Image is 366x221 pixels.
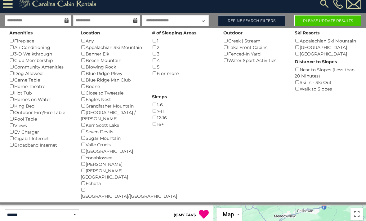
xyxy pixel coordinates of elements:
[295,44,357,51] div: [GEOGRAPHIC_DATA]
[152,64,214,70] div: 5
[295,51,357,57] div: [GEOGRAPHIC_DATA]
[9,57,71,64] div: Club Membership
[152,51,214,57] div: 3
[152,108,214,114] div: 7-11
[152,44,214,51] div: 2
[9,116,71,122] div: Pool Table
[9,70,71,77] div: Dog Allowed
[174,213,196,217] a: (0)MY FAVS
[9,135,71,142] div: Gigabit Internet
[9,83,71,90] div: Home Theatre
[152,114,214,121] div: 12-16
[81,90,143,96] div: Close to Tweetsie
[81,180,143,187] div: Echota
[81,167,143,180] div: [PERSON_NAME][GEOGRAPHIC_DATA]
[223,51,285,57] div: Fenced-In Yard
[81,38,143,44] div: Any
[9,96,71,103] div: Homes on Water
[295,30,319,36] label: Ski Resorts
[152,101,214,108] div: 1-6
[81,122,143,128] div: Kerr Scott Lake
[218,15,285,26] a: Refine Search Filters
[223,57,285,64] div: Water Sport Activities
[295,79,357,86] div: Ski In - Ski Out
[223,30,243,36] label: Outdoor
[81,109,143,122] div: [GEOGRAPHIC_DATA] / [PERSON_NAME]
[81,148,143,154] div: [GEOGRAPHIC_DATA]
[152,70,214,77] div: 6 or more
[81,161,143,167] div: [PERSON_NAME]
[152,57,214,64] div: 4
[223,211,234,218] span: Map
[9,103,71,109] div: King Bed
[81,128,143,135] div: Seven Devils
[81,83,143,90] div: Boone
[9,90,71,96] div: Hot Tub
[81,30,100,36] label: Location
[81,141,143,148] div: Valle Crucis
[81,103,143,109] div: Grandfather Mountain
[152,38,214,44] div: 1
[223,44,285,51] div: Lake Front Cabins
[216,208,242,221] button: Change map style
[9,44,71,51] div: Air Conditioning
[9,122,71,129] div: Views
[9,30,33,36] label: Amenities
[350,208,363,220] button: Toggle fullscreen view
[81,51,143,57] div: Banner Elk
[81,154,143,161] div: Yonahlossee
[295,38,357,44] div: Appalachian Ski Mountain
[152,94,167,100] label: Sleeps
[81,57,143,64] div: Beech Mountain
[152,30,196,36] label: # of Sleeping Areas
[81,64,143,70] div: Blowing Rock
[223,38,285,44] div: Creek | Stream
[175,213,177,217] span: 0
[295,59,337,65] label: Distance to Slopes
[9,38,71,44] div: Fireplace
[294,15,361,26] button: Please Update Results
[9,64,71,70] div: Community Amenities
[9,129,71,135] div: EV Charger
[174,213,179,217] span: ( )
[81,135,143,141] div: Sugar Mountain
[295,66,357,79] div: Near to Slopes (Less than 20 Minutes)
[9,77,71,83] div: Game Table
[81,70,143,77] div: Blue Ridge Pkwy
[9,51,71,57] div: 3-D Walkthrough
[295,86,357,92] div: Walk to Slopes
[81,187,143,199] div: [GEOGRAPHIC_DATA]/[GEOGRAPHIC_DATA]
[9,142,71,148] div: Broadband Internet
[9,109,71,116] div: Outdoor Fire/Fire Table
[81,44,143,51] div: Appalachian Ski Mountain
[81,77,143,83] div: Blue Ridge Mtn Club
[152,121,214,127] div: 16+
[81,96,143,103] div: Eagles Nest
